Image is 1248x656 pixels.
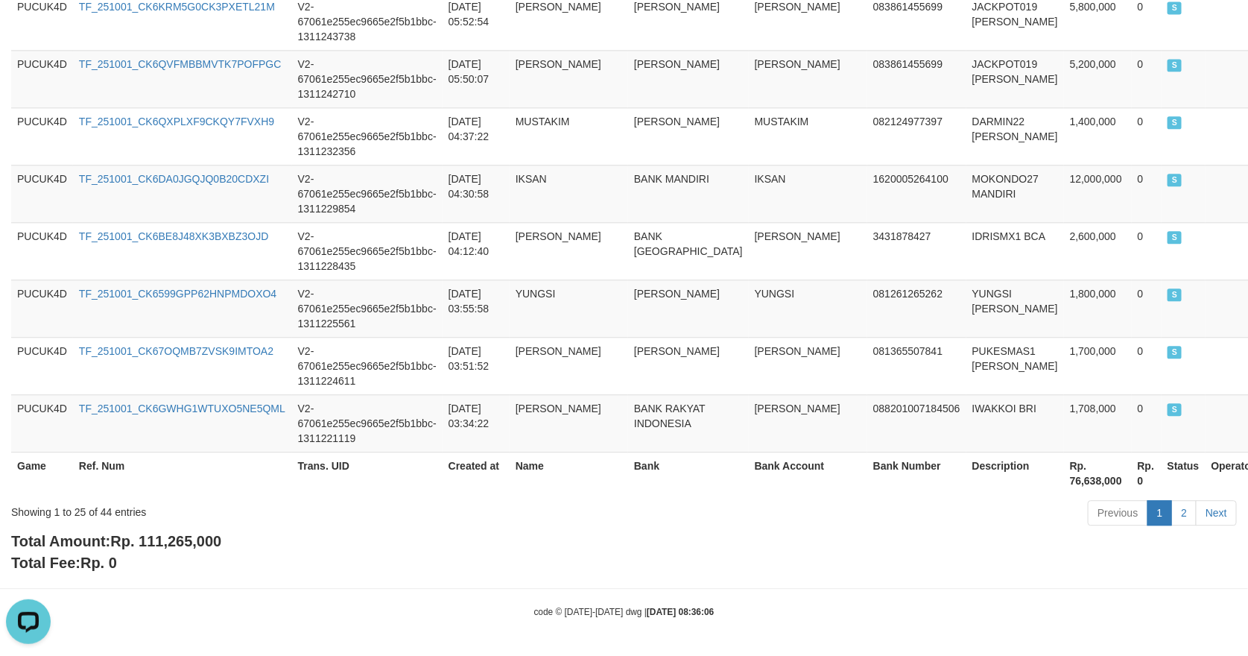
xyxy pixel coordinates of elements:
[1168,346,1182,359] span: SUCCESS
[628,222,749,280] td: BANK [GEOGRAPHIC_DATA]
[1064,452,1132,494] th: Rp. 76,638,000
[1168,231,1182,244] span: SUCCESS
[443,337,510,394] td: [DATE] 03:51:52
[1064,165,1132,222] td: 12,000,000
[867,222,966,280] td: 3431878427
[1196,500,1237,526] a: Next
[966,222,1064,280] td: IDRISMX1 BCA
[510,452,628,494] th: Name
[628,165,749,222] td: BANK MANDIRI
[443,222,510,280] td: [DATE] 04:12:40
[11,222,73,280] td: PUCUK4D
[1132,107,1162,165] td: 0
[867,337,966,394] td: 081365507841
[11,337,73,394] td: PUCUK4D
[1168,59,1182,72] span: SUCCESS
[534,607,715,617] small: code © [DATE]-[DATE] dwg |
[443,165,510,222] td: [DATE] 04:30:58
[867,280,966,337] td: 081261265262
[1132,452,1162,494] th: Rp. 0
[1168,288,1182,301] span: SUCCESS
[628,50,749,107] td: [PERSON_NAME]
[292,280,443,337] td: V2-67061e255ec9665e2f5b1bbc-1311225561
[749,394,867,452] td: [PERSON_NAME]
[867,165,966,222] td: 1620005264100
[11,50,73,107] td: PUCUK4D
[1064,280,1132,337] td: 1,800,000
[292,50,443,107] td: V2-67061e255ec9665e2f5b1bbc-1311242710
[966,394,1064,452] td: IWAKKOI BRI
[510,337,628,394] td: [PERSON_NAME]
[1168,1,1182,14] span: SUCCESS
[443,107,510,165] td: [DATE] 04:37:22
[1147,500,1173,526] a: 1
[1171,500,1197,526] a: 2
[11,533,221,549] b: Total Amount:
[749,280,867,337] td: YUNGSI
[966,337,1064,394] td: PUKESMAS1 [PERSON_NAME]
[11,499,509,520] div: Showing 1 to 25 of 44 entries
[11,165,73,222] td: PUCUK4D
[1132,394,1162,452] td: 0
[749,50,867,107] td: [PERSON_NAME]
[292,222,443,280] td: V2-67061e255ec9665e2f5b1bbc-1311228435
[1064,107,1132,165] td: 1,400,000
[79,58,282,70] a: TF_251001_CK6QVFMBBMVTK7POFPGC
[966,280,1064,337] td: YUNGSI [PERSON_NAME]
[11,452,73,494] th: Game
[966,107,1064,165] td: DARMIN22 [PERSON_NAME]
[628,337,749,394] td: [PERSON_NAME]
[1132,165,1162,222] td: 0
[80,555,117,571] span: Rp. 0
[443,394,510,452] td: [DATE] 03:34:22
[79,230,268,242] a: TF_251001_CK6BE8J48XK3BXBZ3OJD
[6,6,51,51] button: Open LiveChat chat widget
[749,165,867,222] td: IKSAN
[1088,500,1147,526] a: Previous
[1168,174,1182,186] span: SUCCESS
[11,107,73,165] td: PUCUK4D
[749,452,867,494] th: Bank Account
[73,452,292,494] th: Ref. Num
[292,394,443,452] td: V2-67061e255ec9665e2f5b1bbc-1311221119
[867,394,966,452] td: 088201007184506
[749,107,867,165] td: MUSTAKIM
[79,173,269,185] a: TF_251001_CK6DA0JGQJQ0B20CDXZI
[510,394,628,452] td: [PERSON_NAME]
[443,452,510,494] th: Created at
[292,107,443,165] td: V2-67061e255ec9665e2f5b1bbc-1311232356
[628,280,749,337] td: [PERSON_NAME]
[1132,280,1162,337] td: 0
[749,337,867,394] td: [PERSON_NAME]
[292,337,443,394] td: V2-67061e255ec9665e2f5b1bbc-1311224611
[11,280,73,337] td: PUCUK4D
[510,50,628,107] td: [PERSON_NAME]
[647,607,714,617] strong: [DATE] 08:36:06
[1064,337,1132,394] td: 1,700,000
[1168,116,1182,129] span: SUCCESS
[1132,50,1162,107] td: 0
[966,50,1064,107] td: JACKPOT019 [PERSON_NAME]
[510,165,628,222] td: IKSAN
[79,345,273,357] a: TF_251001_CK67OQMB7ZVSK9IMTOA2
[1168,403,1182,416] span: SUCCESS
[1064,394,1132,452] td: 1,708,000
[292,452,443,494] th: Trans. UID
[292,165,443,222] td: V2-67061e255ec9665e2f5b1bbc-1311229854
[1132,222,1162,280] td: 0
[110,533,221,549] span: Rp. 111,265,000
[867,107,966,165] td: 082124977397
[510,107,628,165] td: MUSTAKIM
[628,107,749,165] td: [PERSON_NAME]
[11,555,117,571] b: Total Fee:
[443,280,510,337] td: [DATE] 03:55:58
[443,50,510,107] td: [DATE] 05:50:07
[1162,452,1206,494] th: Status
[79,1,275,13] a: TF_251001_CK6KRM5G0CK3PXETL21M
[966,452,1064,494] th: Description
[510,222,628,280] td: [PERSON_NAME]
[79,403,285,414] a: TF_251001_CK6GWHG1WTUXO5NE5QML
[79,116,274,127] a: TF_251001_CK6QXPLXF9CKQY7FVXH9
[1064,222,1132,280] td: 2,600,000
[966,165,1064,222] td: MOKONDO27 MANDIRI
